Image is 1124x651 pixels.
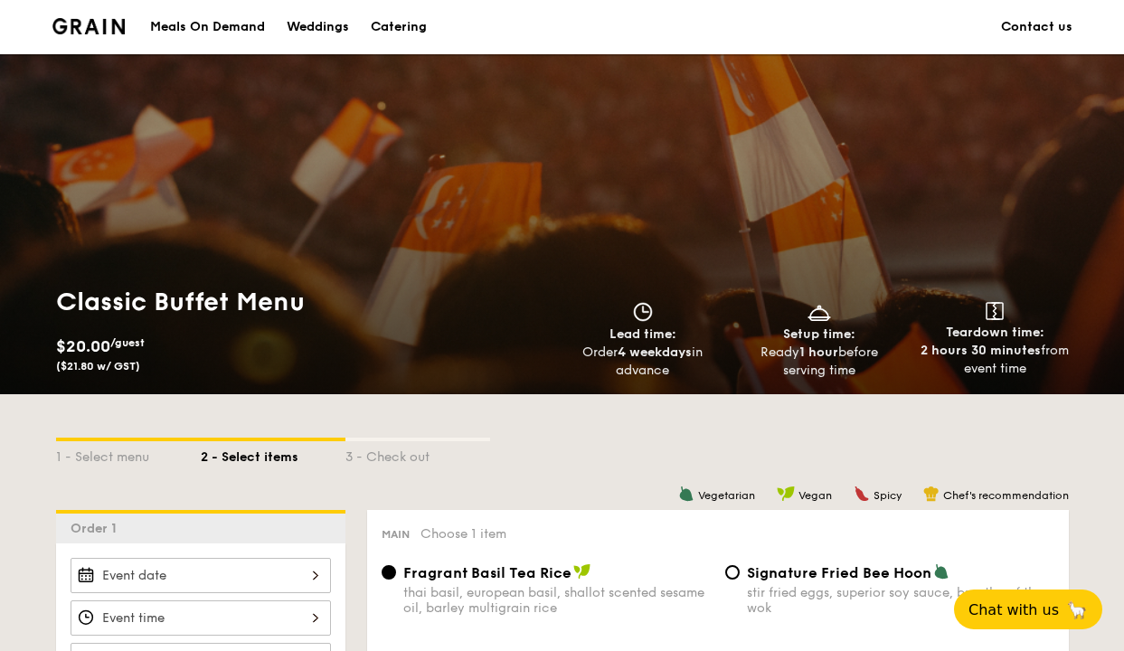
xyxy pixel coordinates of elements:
[201,441,345,467] div: 2 - Select items
[777,486,795,502] img: icon-vegan.f8ff3823.svg
[71,521,124,536] span: Order 1
[799,344,838,360] strong: 1 hour
[874,489,902,502] span: Spicy
[345,441,490,467] div: 3 - Check out
[573,563,591,580] img: icon-vegan.f8ff3823.svg
[923,486,940,502] img: icon-chef-hat.a58ddaea.svg
[403,564,571,581] span: Fragrant Basil Tea Rice
[933,563,949,580] img: icon-vegetarian.fe4039eb.svg
[914,342,1076,378] div: from event time
[954,590,1102,629] button: Chat with us🦙
[52,18,126,34] a: Logotype
[798,489,832,502] span: Vegan
[747,564,931,581] span: Signature Fried Bee Hoon
[382,565,396,580] input: Fragrant Basil Tea Ricethai basil, european basil, shallot scented sesame oil, barley multigrain ...
[698,489,755,502] span: Vegetarian
[420,526,506,542] span: Choose 1 item
[71,600,331,636] input: Event time
[56,286,555,318] h1: Classic Buffet Menu
[747,585,1054,616] div: stir fried eggs, superior soy sauce, breathe of the wok
[382,528,410,541] span: Main
[968,601,1059,618] span: Chat with us
[783,326,855,342] span: Setup time:
[854,486,870,502] img: icon-spicy.37a8142b.svg
[56,336,110,356] span: $20.00
[71,558,331,593] input: Event date
[986,302,1004,320] img: icon-teardown.65201eee.svg
[52,18,126,34] img: Grain
[618,344,692,360] strong: 4 weekdays
[403,585,711,616] div: thai basil, european basil, shallot scented sesame oil, barley multigrain rice
[806,302,833,322] img: icon-dish.430c3a2e.svg
[946,325,1044,340] span: Teardown time:
[943,489,1069,502] span: Chef's recommendation
[1066,599,1088,620] span: 🦙
[56,441,201,467] div: 1 - Select menu
[678,486,694,502] img: icon-vegetarian.fe4039eb.svg
[629,302,656,322] img: icon-clock.2db775ea.svg
[921,343,1041,358] strong: 2 hours 30 minutes
[110,336,145,349] span: /guest
[725,565,740,580] input: Signature Fried Bee Hoonstir fried eggs, superior soy sauce, breathe of the wok
[738,344,900,380] div: Ready before serving time
[56,360,140,373] span: ($21.80 w/ GST)
[609,326,676,342] span: Lead time:
[562,344,724,380] div: Order in advance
